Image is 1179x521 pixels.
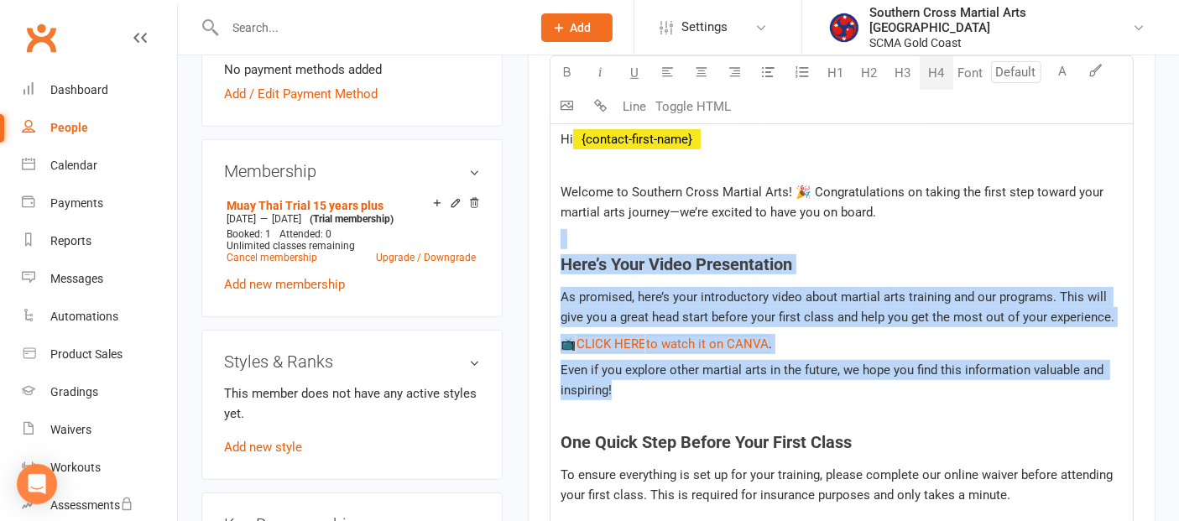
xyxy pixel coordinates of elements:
[22,71,177,109] a: Dashboard
[22,185,177,222] a: Payments
[681,8,728,46] span: Settings
[22,411,177,449] a: Waivers
[576,336,646,352] span: CLICK HERE
[618,90,651,123] button: Line
[651,90,735,123] button: Toggle HTML
[561,362,1107,398] span: Even if you explore other martial arts in the future, we hope you find this information valuable ...
[20,17,62,59] a: Clubworx
[310,213,394,225] span: (Trial membership)
[853,56,886,90] button: H2
[224,352,480,371] h3: Styles & Ranks
[561,185,1107,220] span: Welcome to Southern Cross Martial Arts! 🎉 Congratulations on taking the first step toward your ma...
[50,121,88,134] div: People
[50,83,108,96] div: Dashboard
[227,252,317,263] a: Cancel membership
[50,385,98,399] div: Gradings
[22,336,177,373] a: Product Sales
[618,56,651,90] button: U
[17,464,57,504] div: Open Intercom Messenger
[50,461,101,474] div: Workouts
[22,298,177,336] a: Automations
[50,498,133,512] div: Assessments
[22,222,177,260] a: Reports
[886,56,920,90] button: H3
[50,272,103,285] div: Messages
[279,228,331,240] span: Attended: 0
[222,212,480,226] div: —
[561,336,576,352] span: 📺
[869,5,1132,35] div: Southern Cross Martial Arts [GEOGRAPHIC_DATA]
[50,234,91,247] div: Reports
[376,252,476,263] a: Upgrade / Downgrade
[869,35,1132,50] div: SCMA Gold Coast
[22,147,177,185] a: Calendar
[227,213,256,225] span: [DATE]
[50,196,103,210] div: Payments
[920,56,953,90] button: H4
[561,432,852,452] span: One Quick Step Before Your First Class
[991,61,1041,83] input: Default
[561,467,1116,503] span: To ensure everything is set up for your training, please complete our online waiver before attend...
[1046,56,1079,90] button: A
[227,228,271,240] span: Booked: 1
[22,260,177,298] a: Messages
[561,132,573,147] span: Hi
[561,254,792,274] span: Here’s Your Video Presentation
[227,240,355,252] span: Unlimited classes remaining
[50,423,91,436] div: Waivers
[224,440,302,455] a: Add new style
[227,199,383,212] a: Muay Thai Trial 15 years plus
[272,213,301,225] span: [DATE]
[220,16,519,39] input: Search...
[630,65,639,81] span: U
[224,84,378,104] a: Add / Edit Payment Method
[22,109,177,147] a: People
[50,159,97,172] div: Calendar
[646,336,769,352] span: to watch it on CANVA
[819,56,853,90] button: H1
[224,277,345,292] a: Add new membership
[224,60,480,80] li: No payment methods added
[22,449,177,487] a: Workouts
[827,11,861,44] img: thumb_image1620786302.png
[22,373,177,411] a: Gradings
[953,56,987,90] button: Font
[224,162,480,180] h3: Membership
[769,336,772,352] span: .
[571,21,592,34] span: Add
[224,383,480,424] p: This member does not have any active styles yet.
[561,289,1114,325] span: As promised, here’s your introductory video about martial arts training and our programs. This wi...
[50,310,118,323] div: Automations
[541,13,613,42] button: Add
[50,347,123,361] div: Product Sales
